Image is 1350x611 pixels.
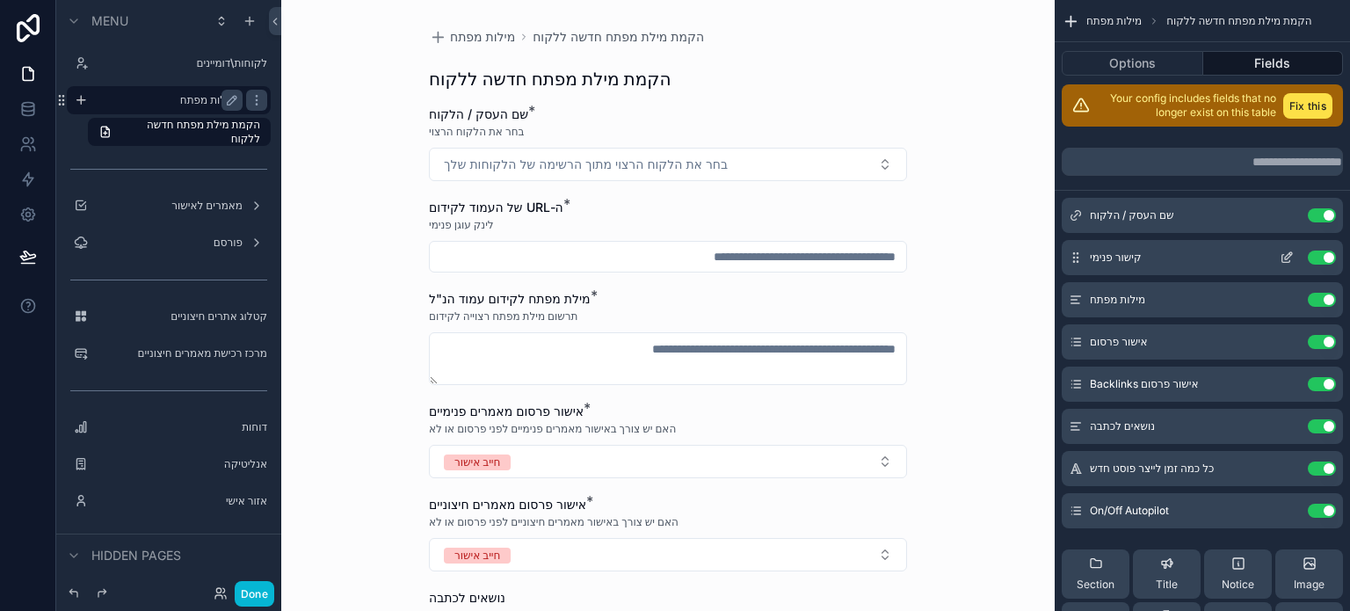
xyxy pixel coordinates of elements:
label: דוחות [95,420,267,434]
button: Image [1275,549,1343,599]
span: לינק עוגן פנימי [429,218,494,232]
button: Select Button [429,148,907,181]
button: Section [1062,549,1129,599]
span: קישור פנימי [1090,251,1142,265]
span: האם יש צורך באישור מאמרים חיצוניים לפני פרסום או לא [429,515,679,529]
div: חייב אישור [454,548,500,564]
span: Notice [1222,578,1254,592]
button: Title [1133,549,1201,599]
div: חייב אישור [454,455,500,470]
span: הקמת מילת מפתח חדשה ללקוח [1166,14,1311,28]
span: בחר את הלקוח הרצוי [429,125,524,139]
span: Menu [91,12,128,30]
button: Select Button [429,538,907,571]
button: Notice [1204,549,1272,599]
label: קטלוג אתרים חיצוניים [95,309,267,324]
span: תרשום מילת מפתח רצוייה לקידום [429,309,577,324]
label: smart AI SETUP [95,531,267,545]
span: אישור פרסום מאמרים פנימיים [429,404,584,418]
a: הקמת מילת מפתח חדשה ללקוח [533,28,704,46]
span: On/Off Autopilot [1090,504,1169,518]
span: Hidden pages [91,547,181,564]
label: אנליטיקה [95,457,267,471]
button: Fields [1203,51,1344,76]
span: הקמת מילת מפתח חדשה ללקוח [120,118,260,146]
a: הקמת מילת מפתח חדשה ללקוח [88,118,271,146]
span: שם העסק / הלקוח [1090,208,1173,222]
button: Select Button [429,445,907,478]
span: אישור פרסום Backlinks [1090,377,1199,391]
label: מאמרים לאישור [95,199,243,213]
p: Your config includes fields that no longer exist on this table [1097,91,1276,120]
label: מילות מפתח [95,93,236,107]
span: Title [1156,578,1178,592]
span: Section [1077,578,1114,592]
span: כל כמה זמן לייצר פוסט חדש [1090,462,1214,476]
button: Options [1062,51,1203,76]
button: Done [235,581,274,607]
h1: הקמת מילת מפתח חדשה ללקוח [429,67,671,91]
button: Fix this [1283,93,1332,119]
label: פורסם [95,236,243,250]
span: אישור פרסום [1090,335,1148,349]
span: אישור פרסום מאמרים חיצוניים [429,497,586,512]
label: לקוחות\דומיינים [95,56,267,70]
label: אזור אישי [95,494,267,508]
span: האם יש צורך באישור מאמרים פנימיים לפני פרסום או לא [429,422,676,436]
a: מילות מפתח [429,28,515,46]
span: נושאים לכתבה [429,590,505,605]
span: Image [1294,578,1325,592]
span: מילות מפתח [1086,14,1142,28]
span: שם העסק / הלקוח [429,106,528,121]
span: נושאים לכתבה [1090,419,1155,433]
span: ה-URL של העמוד לקידום [429,200,563,215]
span: בחר את הלקוח הרצוי מתוך הרשימה של הלקוחות שלך [444,156,728,173]
span: מילת מפתח לקידום עמוד הנ"ל [429,291,591,306]
label: מרכז רכישת מאמרים חיצוניים [95,346,267,360]
span: מילות מפתח [1090,293,1145,307]
span: מילות מפתח [450,28,515,46]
